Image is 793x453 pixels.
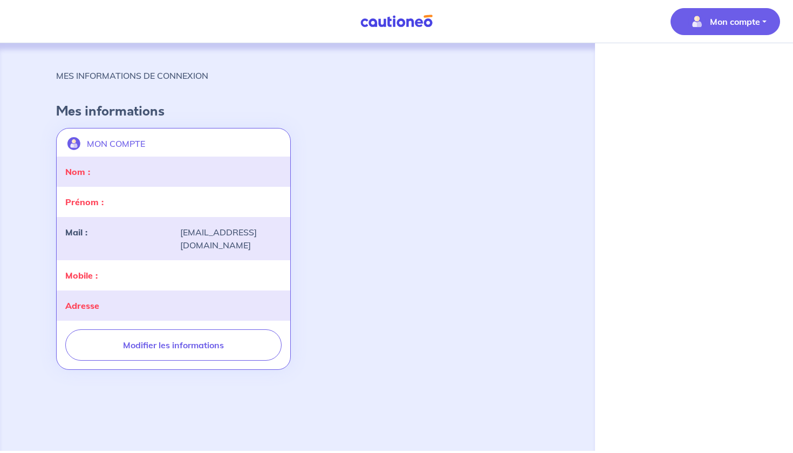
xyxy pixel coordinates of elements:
button: Modifier les informations [65,329,282,361]
strong: Mail : [65,227,87,238]
strong: Nom : [65,166,90,177]
img: illu_account.svg [67,137,80,150]
img: illu_account_valid_menu.svg [688,13,706,30]
p: MES INFORMATIONS DE CONNEXION [56,69,208,82]
strong: Adresse [65,300,99,311]
img: Cautioneo [356,15,437,28]
strong: Prénom : [65,197,104,207]
div: [EMAIL_ADDRESS][DOMAIN_NAME] [174,226,289,252]
h4: Mes informations [56,104,539,119]
p: MON COMPTE [87,137,145,150]
button: illu_account_valid_menu.svgMon compte [671,8,780,35]
p: Mon compte [710,15,760,28]
strong: Mobile : [65,270,98,281]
